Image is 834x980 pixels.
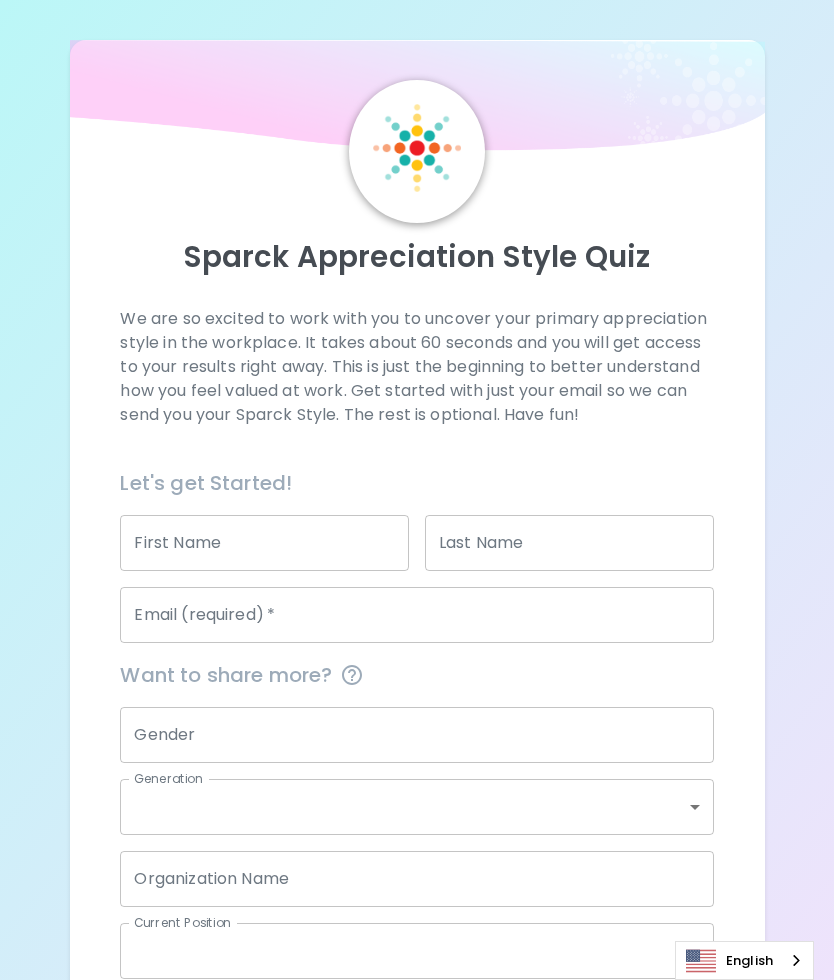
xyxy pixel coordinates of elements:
label: Current Position [134,914,231,931]
div: Language [675,941,814,980]
img: wave [70,40,765,160]
p: We are so excited to work with you to uncover your primary appreciation style in the workplace. I... [120,307,713,427]
p: Sparck Appreciation Style Quiz [94,239,741,275]
svg: This information is completely confidential and only used for aggregated appreciation studies at ... [340,663,364,687]
span: Want to share more? [120,659,713,691]
h6: Let's get Started! [120,467,713,499]
label: Generation [134,770,203,787]
a: English [676,942,813,979]
aside: Language selected: English [675,941,814,980]
img: Sparck Logo [373,104,461,192]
